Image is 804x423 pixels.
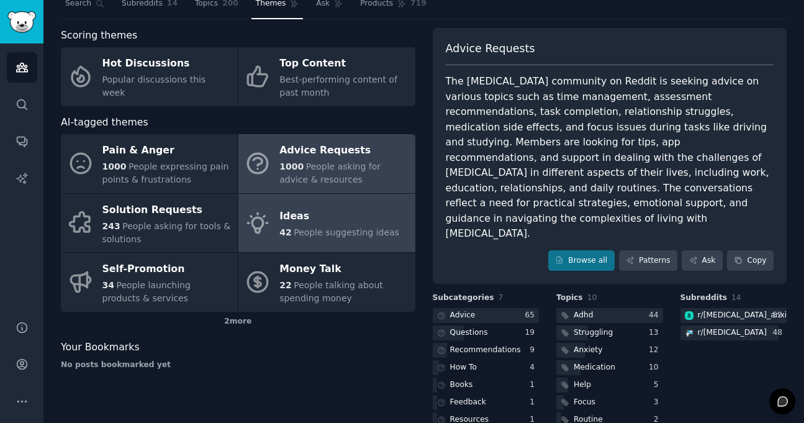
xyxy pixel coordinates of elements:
[530,362,539,373] div: 4
[102,161,127,171] span: 1000
[685,311,693,320] img: adhd_anxiety
[102,75,206,98] span: Popular discussions this week
[102,161,229,184] span: People expressing pain points & frustrations
[556,308,663,324] a: Adhd44
[649,327,663,339] div: 13
[698,310,799,321] div: r/ [MEDICAL_DATA]_anxiety
[450,362,477,373] div: How To
[556,395,663,411] a: Focus3
[238,47,415,106] a: Top ContentBest-performing content of past month
[294,227,399,237] span: People suggesting ideas
[61,360,415,371] div: No posts bookmarked yet
[525,310,539,321] div: 65
[450,397,486,408] div: Feedback
[102,221,120,231] span: 243
[556,378,663,393] a: Help5
[433,343,540,358] a: Recommendations9
[731,293,741,302] span: 14
[279,161,381,184] span: People asking for advice & resources
[102,54,232,74] div: Hot Discussions
[450,310,476,321] div: Advice
[102,221,231,244] span: People asking for tools & solutions
[772,327,787,339] div: 48
[238,194,415,253] a: Ideas42People suggesting ideas
[649,345,663,356] div: 12
[238,134,415,193] a: Advice Requests1000People asking for advice & resources
[279,260,409,280] div: Money Talk
[574,362,615,373] div: Medication
[680,308,787,324] a: adhd_anxietyr/[MEDICAL_DATA]_anxiety52
[102,260,232,280] div: Self-Promotion
[61,28,137,43] span: Scoring themes
[556,293,583,304] span: Topics
[530,380,539,391] div: 1
[649,310,663,321] div: 44
[530,345,539,356] div: 9
[433,360,540,376] a: How To4
[279,207,399,227] div: Ideas
[556,325,663,341] a: Struggling13
[433,395,540,411] a: Feedback1
[61,115,148,130] span: AI-tagged themes
[61,340,140,355] span: Your Bookmarks
[574,310,593,321] div: Adhd
[654,380,663,391] div: 5
[433,293,494,304] span: Subcategories
[574,380,591,391] div: Help
[102,280,114,290] span: 34
[61,312,415,332] div: 2 more
[279,54,409,74] div: Top Content
[102,280,191,303] span: People launching products & services
[446,41,535,57] span: Advice Requests
[499,293,504,302] span: 7
[530,397,539,408] div: 1
[433,378,540,393] a: Books1
[279,227,291,237] span: 42
[279,161,304,171] span: 1000
[279,280,291,290] span: 22
[649,362,663,373] div: 10
[433,325,540,341] a: Questions19
[727,250,774,271] button: Copy
[61,253,238,312] a: Self-Promotion34People launching products & services
[102,200,232,220] div: Solution Requests
[556,343,663,358] a: Anxiety12
[450,345,521,356] div: Recommendations
[279,75,397,98] span: Best-performing content of past month
[446,74,774,242] div: The [MEDICAL_DATA] community on Reddit is seeking advice on various topics such as time managemen...
[680,325,787,341] a: ADHDr/[MEDICAL_DATA]48
[238,253,415,312] a: Money Talk22People talking about spending money
[525,327,539,339] div: 19
[574,397,595,408] div: Focus
[682,250,723,271] a: Ask
[685,329,693,337] img: ADHD
[279,141,409,161] div: Advice Requests
[61,47,238,106] a: Hot DiscussionsPopular discussions this week
[548,250,615,271] a: Browse all
[556,360,663,376] a: Medication10
[654,397,663,408] div: 3
[450,380,473,391] div: Books
[698,327,767,339] div: r/ [MEDICAL_DATA]
[7,11,36,33] img: GummySearch logo
[61,134,238,193] a: Pain & Anger1000People expressing pain points & frustrations
[619,250,677,271] a: Patterns
[450,327,488,339] div: Questions
[680,293,728,304] span: Subreddits
[574,327,613,339] div: Struggling
[433,308,540,324] a: Advice65
[279,280,383,303] span: People talking about spending money
[102,141,232,161] div: Pain & Anger
[587,293,597,302] span: 10
[772,310,787,321] div: 52
[574,345,602,356] div: Anxiety
[61,194,238,253] a: Solution Requests243People asking for tools & solutions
